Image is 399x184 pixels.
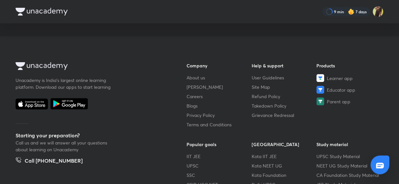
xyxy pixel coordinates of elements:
[187,121,252,128] a: Terms and Conditions
[252,62,317,69] h6: Help & support
[252,93,317,100] a: Refund Policy
[16,62,68,70] img: Company Logo
[316,98,382,105] a: Parent app
[327,98,350,105] span: Parent app
[316,86,324,94] img: Educator app
[187,153,252,160] a: IIT JEE
[187,112,252,119] a: Privacy Policy
[252,141,317,148] h6: [GEOGRAPHIC_DATA]
[252,153,317,160] a: Kota IIT JEE
[316,74,324,82] img: Learner app
[187,141,252,148] h6: Popular goals
[316,62,382,69] h6: Products
[252,102,317,109] a: Takedown Policy
[316,74,382,82] a: Learner app
[16,139,113,153] p: Call us and we will answer all your questions about learning on Unacademy
[316,172,382,178] a: CA Foundation Study Material
[187,93,252,100] a: Careers
[25,157,83,166] h5: Call [PHONE_NUMBER]
[16,157,83,166] a: Call [PHONE_NUMBER]
[16,77,113,90] p: Unacademy is India’s largest online learning platform. Download our apps to start learning
[187,93,203,100] span: Careers
[316,98,324,105] img: Parent app
[16,8,68,16] img: Company Logo
[16,62,166,72] a: Company Logo
[252,172,317,178] a: Kota Foundation
[316,141,382,148] h6: Study material
[252,162,317,169] a: Kota NEET UG
[316,86,382,94] a: Educator app
[187,74,252,81] a: About us
[252,74,317,81] a: User Guidelines
[316,153,382,160] a: UPSC Study Material
[187,172,252,178] a: SSC
[187,62,252,69] h6: Company
[252,112,317,119] a: Grievance Redressal
[327,75,353,82] span: Learner app
[16,132,166,139] h5: Starting your preparation?
[316,162,382,169] a: NEET UG Study Material
[372,6,383,17] img: Uma Kumari Rajput
[327,86,355,93] span: Educator app
[348,8,354,15] img: streak
[252,84,317,90] a: Site Map
[187,102,252,109] a: Blogs
[187,162,252,169] a: UPSC
[187,84,252,90] a: [PERSON_NAME]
